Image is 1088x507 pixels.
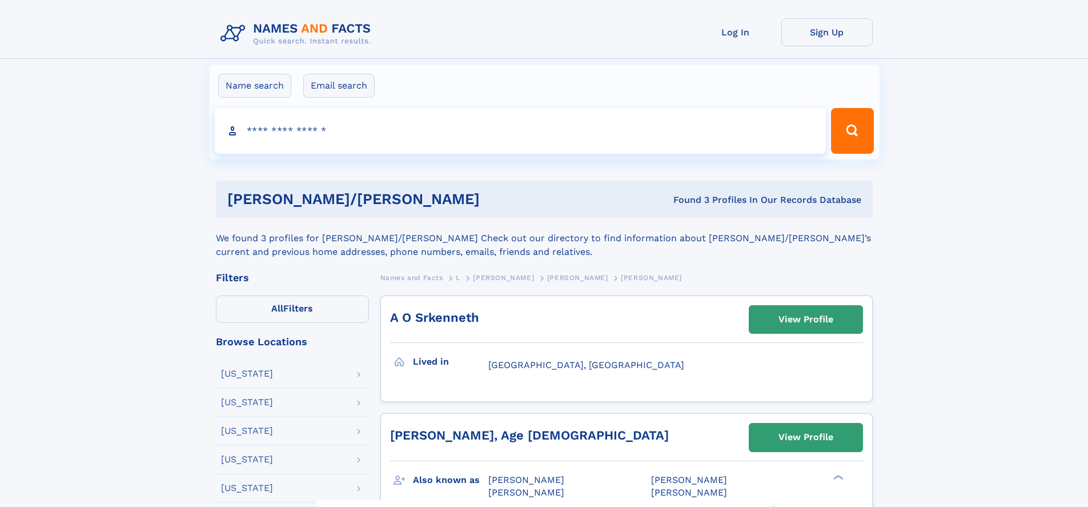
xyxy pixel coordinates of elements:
span: All [271,303,283,314]
a: Names and Facts [380,270,443,285]
div: [US_STATE] [221,455,273,464]
span: [PERSON_NAME] [651,474,727,485]
a: Log In [690,18,781,46]
div: View Profile [778,424,833,450]
a: View Profile [749,306,862,333]
span: L [456,274,460,282]
input: search input [215,108,826,154]
div: [US_STATE] [221,426,273,436]
h3: Also known as [413,470,488,490]
span: [GEOGRAPHIC_DATA], [GEOGRAPHIC_DATA] [488,360,684,370]
div: We found 3 profiles for [PERSON_NAME]/[PERSON_NAME] Check out our directory to find information a... [216,218,873,259]
button: Search Button [831,108,873,154]
a: [PERSON_NAME] [473,270,534,285]
img: Logo Names and Facts [216,18,380,49]
span: [PERSON_NAME] [488,474,564,485]
h3: Lived in [413,352,488,372]
a: A O Srkenneth [390,310,479,325]
span: [PERSON_NAME] [651,487,727,498]
label: Email search [303,74,375,98]
div: ❯ [830,473,844,481]
a: [PERSON_NAME] [547,270,608,285]
span: [PERSON_NAME] [621,274,682,282]
label: Name search [218,74,291,98]
a: View Profile [749,424,862,451]
span: [PERSON_NAME] [488,487,564,498]
a: L [456,270,460,285]
span: [PERSON_NAME] [547,274,608,282]
div: Filters [216,273,369,283]
div: [US_STATE] [221,369,273,378]
div: [US_STATE] [221,484,273,493]
a: Sign Up [781,18,873,46]
h1: [PERSON_NAME]/[PERSON_NAME] [227,192,577,206]
a: [PERSON_NAME], Age [DEMOGRAPHIC_DATA] [390,428,669,442]
div: View Profile [778,306,833,333]
div: Browse Locations [216,337,369,347]
div: [US_STATE] [221,398,273,407]
div: Found 3 Profiles In Our Records Database [576,194,861,206]
span: [PERSON_NAME] [473,274,534,282]
label: Filters [216,296,369,323]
